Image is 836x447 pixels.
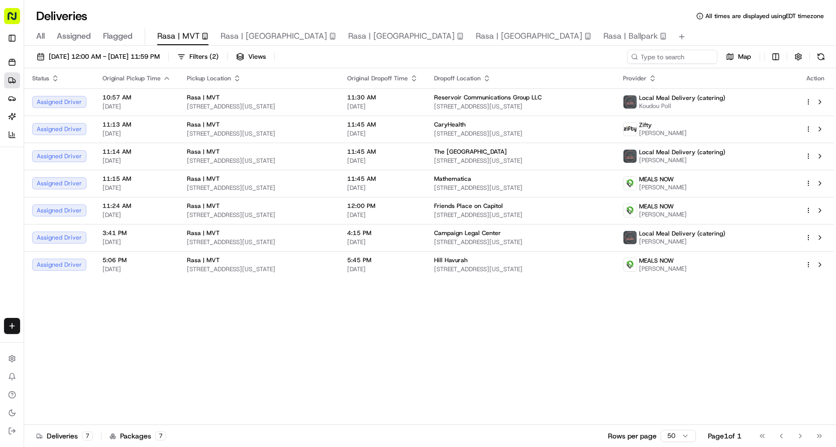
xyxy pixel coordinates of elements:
[639,238,725,246] span: [PERSON_NAME]
[187,102,331,110] span: [STREET_ADDRESS][US_STATE]
[348,30,455,42] span: Rasa | [GEOGRAPHIC_DATA]
[32,50,164,64] button: [DATE] 12:00 AM - [DATE] 11:59 PM
[639,183,687,191] span: [PERSON_NAME]
[434,211,607,219] span: [STREET_ADDRESS][US_STATE]
[110,431,166,441] div: Packages
[32,74,49,82] span: Status
[738,52,751,61] span: Map
[102,157,171,165] span: [DATE]
[627,50,717,64] input: Type to search
[434,148,507,156] span: The [GEOGRAPHIC_DATA]
[639,257,674,265] span: MEALS NOW
[36,431,93,441] div: Deliveries
[705,12,824,20] span: All times are displayed using EDT timezone
[187,265,331,273] span: [STREET_ADDRESS][US_STATE]
[639,202,674,210] span: MEALS NOW
[603,30,658,42] span: Rasa | Ballpark
[434,202,503,210] span: Friends Place on Capitol
[434,157,607,165] span: [STREET_ADDRESS][US_STATE]
[639,210,687,218] span: [PERSON_NAME]
[347,74,408,82] span: Original Dropoff Time
[434,74,481,82] span: Dropoff Location
[102,238,171,246] span: [DATE]
[639,148,725,156] span: Local Meal Delivery (catering)
[102,256,171,264] span: 5:06 PM
[623,95,637,108] img: lmd_logo.png
[434,265,607,273] span: [STREET_ADDRESS][US_STATE]
[434,256,468,264] span: Hill Havurah
[608,431,657,441] p: Rows per page
[347,102,418,110] span: [DATE]
[49,52,160,61] span: [DATE] 12:00 AM - [DATE] 11:59 PM
[639,94,725,102] span: Local Meal Delivery (catering)
[434,102,607,110] span: [STREET_ADDRESS][US_STATE]
[347,121,418,129] span: 11:45 AM
[639,102,725,110] span: Koudou Poll
[232,50,270,64] button: Views
[187,130,331,138] span: [STREET_ADDRESS][US_STATE]
[347,229,418,237] span: 4:15 PM
[189,52,219,61] span: Filters
[173,50,223,64] button: Filters(2)
[103,30,133,42] span: Flagged
[102,265,171,273] span: [DATE]
[221,30,327,42] span: Rasa | [GEOGRAPHIC_DATA]
[805,74,826,82] div: Action
[102,211,171,219] span: [DATE]
[102,202,171,210] span: 11:24 AM
[347,93,418,101] span: 11:30 AM
[434,121,466,129] span: CaryHealth
[102,121,171,129] span: 11:13 AM
[102,130,171,138] span: [DATE]
[434,184,607,192] span: [STREET_ADDRESS][US_STATE]
[102,184,171,192] span: [DATE]
[434,130,607,138] span: [STREET_ADDRESS][US_STATE]
[623,204,637,217] img: melas_now_logo.png
[82,431,93,440] div: 7
[347,157,418,165] span: [DATE]
[187,157,331,165] span: [STREET_ADDRESS][US_STATE]
[155,431,166,440] div: 7
[102,148,171,156] span: 11:14 AM
[639,129,687,137] span: [PERSON_NAME]
[347,202,418,210] span: 12:00 PM
[57,30,91,42] span: Assigned
[187,229,220,237] span: Rasa | MVT
[347,256,418,264] span: 5:45 PM
[623,74,647,82] span: Provider
[248,52,266,61] span: Views
[347,130,418,138] span: [DATE]
[187,175,220,183] span: Rasa | MVT
[347,265,418,273] span: [DATE]
[102,74,161,82] span: Original Pickup Time
[708,431,742,441] div: Page 1 of 1
[434,175,471,183] span: Mathematica
[623,177,637,190] img: melas_now_logo.png
[36,30,45,42] span: All
[434,93,542,101] span: Reservoir Communications Group LLC
[187,184,331,192] span: [STREET_ADDRESS][US_STATE]
[102,229,171,237] span: 3:41 PM
[210,52,219,61] span: ( 2 )
[434,229,501,237] span: Campaign Legal Center
[639,265,687,273] span: [PERSON_NAME]
[639,175,674,183] span: MEALS NOW
[187,148,220,156] span: Rasa | MVT
[187,93,220,101] span: Rasa | MVT
[639,156,725,164] span: [PERSON_NAME]
[187,211,331,219] span: [STREET_ADDRESS][US_STATE]
[623,123,637,136] img: zifty-logo-trans-sq.png
[102,175,171,183] span: 11:15 AM
[347,175,418,183] span: 11:45 AM
[623,258,637,271] img: melas_now_logo.png
[102,102,171,110] span: [DATE]
[639,230,725,238] span: Local Meal Delivery (catering)
[623,231,637,244] img: lmd_logo.png
[187,74,231,82] span: Pickup Location
[814,50,828,64] button: Refresh
[639,121,652,129] span: Zifty
[102,93,171,101] span: 10:57 AM
[187,238,331,246] span: [STREET_ADDRESS][US_STATE]
[434,238,607,246] span: [STREET_ADDRESS][US_STATE]
[347,184,418,192] span: [DATE]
